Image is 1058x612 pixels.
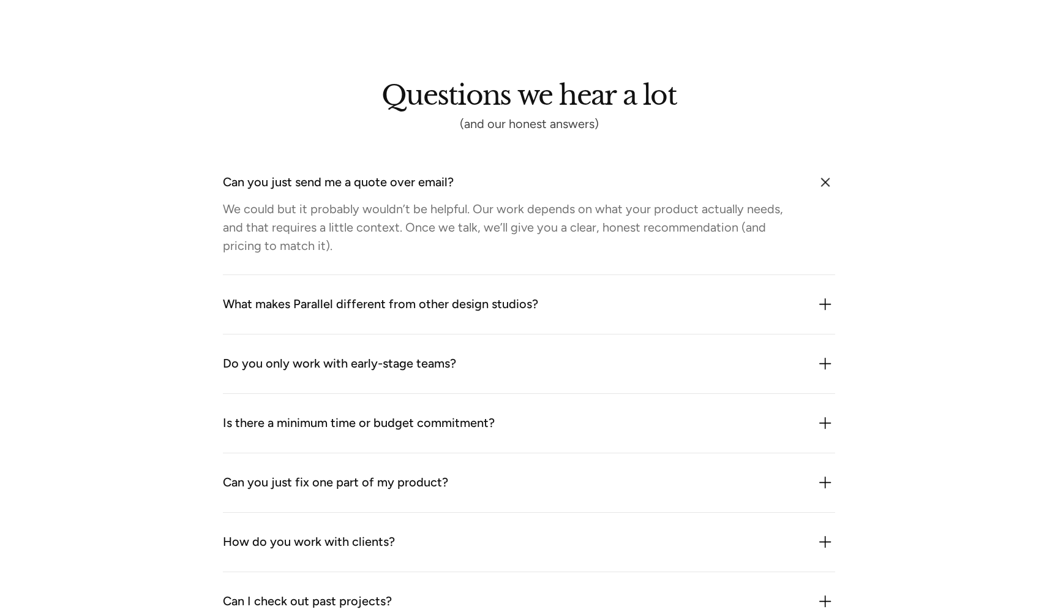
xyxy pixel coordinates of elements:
[223,354,456,374] div: Do you only work with early-stage teams?
[223,473,448,493] div: Can you just fix one part of my product?
[223,295,538,314] div: What makes Parallel different from other design studios?
[223,414,495,433] div: Is there a minimum time or budget commitment?
[381,119,677,128] div: (and our honest answers)
[381,85,677,112] h2: Questions we hear a lot
[223,532,395,552] div: How do you work with clients?
[223,200,802,255] div: We could but it probably wouldn’t be helpful. Our work depends on what your product actually need...
[223,592,392,611] div: Can I check out past projects?
[223,173,454,192] div: Can you just send me a quote over email?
